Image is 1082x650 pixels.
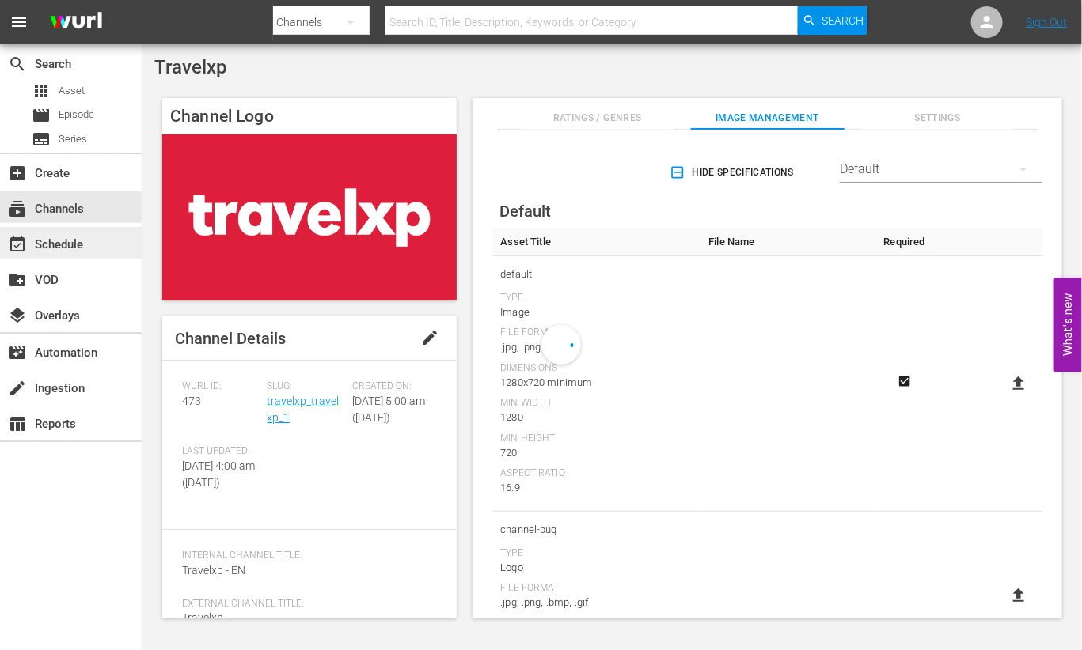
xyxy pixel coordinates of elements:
span: Ingestion [8,379,27,398]
th: Asset Title [492,228,700,256]
div: .jpg, .png, .bmp, .gif [500,595,693,610]
button: Hide Specifications [666,150,800,195]
span: Last Updated: [182,445,259,458]
div: File Format [500,327,693,339]
div: Default [840,147,1042,191]
span: Created On: [352,380,429,393]
img: Travelxp [162,134,457,300]
span: Hide Specifications [673,164,794,181]
span: Schedule [8,235,27,254]
span: Channel Details [175,329,286,348]
span: Series [32,130,51,149]
div: Logo [500,560,693,576]
div: 16:9 [500,480,693,496]
span: Automation [8,343,27,362]
img: ans4CAIJ8jUAAAAAAAAAAAAAAAAAAAAAAAAgQb4GAAAAAAAAAAAAAAAAAAAAAAAAJMjXAAAAAAAAAAAAAAAAAAAAAAAAgAT5G... [38,4,114,41]
span: Travelxp [154,56,226,78]
th: File Name [700,228,875,256]
svg: Required [895,374,914,388]
span: menu [9,13,28,32]
div: Image [500,304,693,320]
span: Internal Channel Title: [182,550,429,562]
span: [DATE] 5:00 am ([DATE]) [352,395,425,424]
button: Open Feedback Widget [1054,278,1082,372]
span: Asset [59,83,85,99]
div: Aspect Ratio [500,467,693,480]
div: 1280x720 minimum [500,375,693,391]
h4: Channel Logo [162,98,457,134]
span: Travelxp [182,611,223,624]
span: Series [59,131,87,147]
div: Max File Size In Kbs [500,618,693,630]
a: travelxp_travelxp_1 [267,395,339,424]
span: Reports [8,414,27,433]
span: Search [822,6,864,35]
div: .jpg, .png [500,339,693,355]
span: Default [499,202,551,221]
span: Search [8,55,27,74]
span: edit [420,328,439,347]
div: Type [500,547,693,560]
a: Sign Out [1026,16,1067,28]
span: Channels [8,199,27,218]
span: Asset [32,81,51,100]
button: edit [411,319,449,357]
span: [DATE] 4:00 am ([DATE]) [182,459,255,489]
th: Required [875,228,932,256]
div: Type [500,292,693,304]
div: Dimensions [500,362,693,375]
span: channel-bug [500,520,693,540]
div: Min Height [500,433,693,445]
span: Ratings / Genres [521,110,674,127]
span: External Channel Title: [182,598,429,610]
div: 720 [500,445,693,461]
span: Create [8,164,27,183]
span: default [500,264,693,285]
span: Episode [32,106,51,125]
div: Min Width [500,397,693,410]
span: VOD [8,270,27,289]
span: 473 [182,395,201,407]
button: Search [798,6,867,35]
span: Image Management [691,110,844,127]
span: Settings [861,110,1014,127]
div: 1280 [500,410,693,425]
span: Overlays [8,306,27,325]
span: Travelxp - EN [182,564,245,576]
span: Wurl ID: [182,380,259,393]
div: File Format [500,582,693,595]
span: Slug: [267,380,344,393]
span: Episode [59,107,94,123]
